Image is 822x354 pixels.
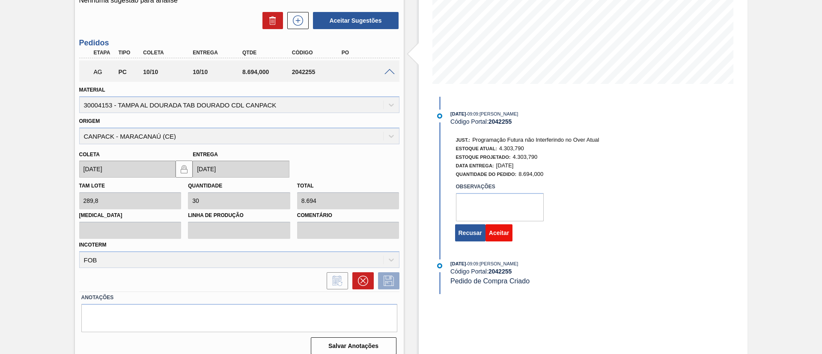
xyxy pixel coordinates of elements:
span: [DATE] [450,261,466,266]
span: 8.694,000 [518,171,543,177]
button: locked [176,161,193,178]
div: Coleta [141,50,197,56]
div: Aceitar Sugestões [309,11,399,30]
label: Material [79,87,105,93]
label: Total [297,183,314,189]
div: Informar alteração no pedido [322,272,348,289]
span: Estoque Projetado: [456,155,511,160]
div: Etapa [92,50,117,56]
span: 4.303,790 [512,154,537,160]
span: - 09:09 [466,112,478,116]
button: Aceitar Sugestões [313,12,399,29]
input: dd/mm/yyyy [79,161,176,178]
label: Incoterm [79,242,107,248]
div: 2042255 [290,68,345,75]
img: atual [437,263,442,268]
strong: 2042255 [488,268,512,275]
label: Linha de Produção [188,209,290,222]
button: Aceitar [485,224,512,241]
div: Salvar Pedido [374,272,399,289]
h3: Pedidos [79,39,399,48]
div: Pedido de Compra [116,68,142,75]
img: locked [179,164,189,174]
span: Quantidade do Pedido: [456,172,517,177]
div: 8.694,000 [240,68,296,75]
span: Data Entrega: [456,163,494,168]
div: Qtde [240,50,296,56]
label: Observações [456,181,544,193]
label: Anotações [81,292,397,304]
div: Código Portal: [450,268,654,275]
span: [DATE] [450,111,466,116]
span: Estoque Atual: [456,146,497,151]
img: atual [437,113,442,119]
label: Quantidade [188,183,222,189]
label: [MEDICAL_DATA] [79,209,182,222]
label: Origem [79,118,100,124]
span: [DATE] [496,162,514,169]
span: Just.: [456,137,471,143]
p: AG [94,68,115,75]
div: Tipo [116,50,142,56]
div: Entrega [191,50,246,56]
span: Programação Futura não Interferindo no Over Atual [472,137,599,143]
div: Excluir Sugestões [258,12,283,29]
div: Nova sugestão [283,12,309,29]
label: Coleta [79,152,100,158]
span: 4.303,790 [499,145,524,152]
input: dd/mm/yyyy [193,161,289,178]
label: Tam lote [79,183,105,189]
span: - 09:09 [466,262,478,266]
div: PO [340,50,395,56]
span: : [PERSON_NAME] [478,111,518,116]
strong: 2042255 [488,118,512,125]
span: Pedido de Compra Criado [450,277,530,285]
label: Comentário [297,209,399,222]
div: Código [290,50,345,56]
div: Cancelar pedido [348,272,374,289]
div: Código Portal: [450,118,654,125]
span: : [PERSON_NAME] [478,261,518,266]
label: Entrega [193,152,218,158]
div: 10/10/2025 [191,68,246,75]
div: 10/10/2025 [141,68,197,75]
button: Recusar [455,224,485,241]
div: Aguardando Aprovação do Gestor [92,62,117,81]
